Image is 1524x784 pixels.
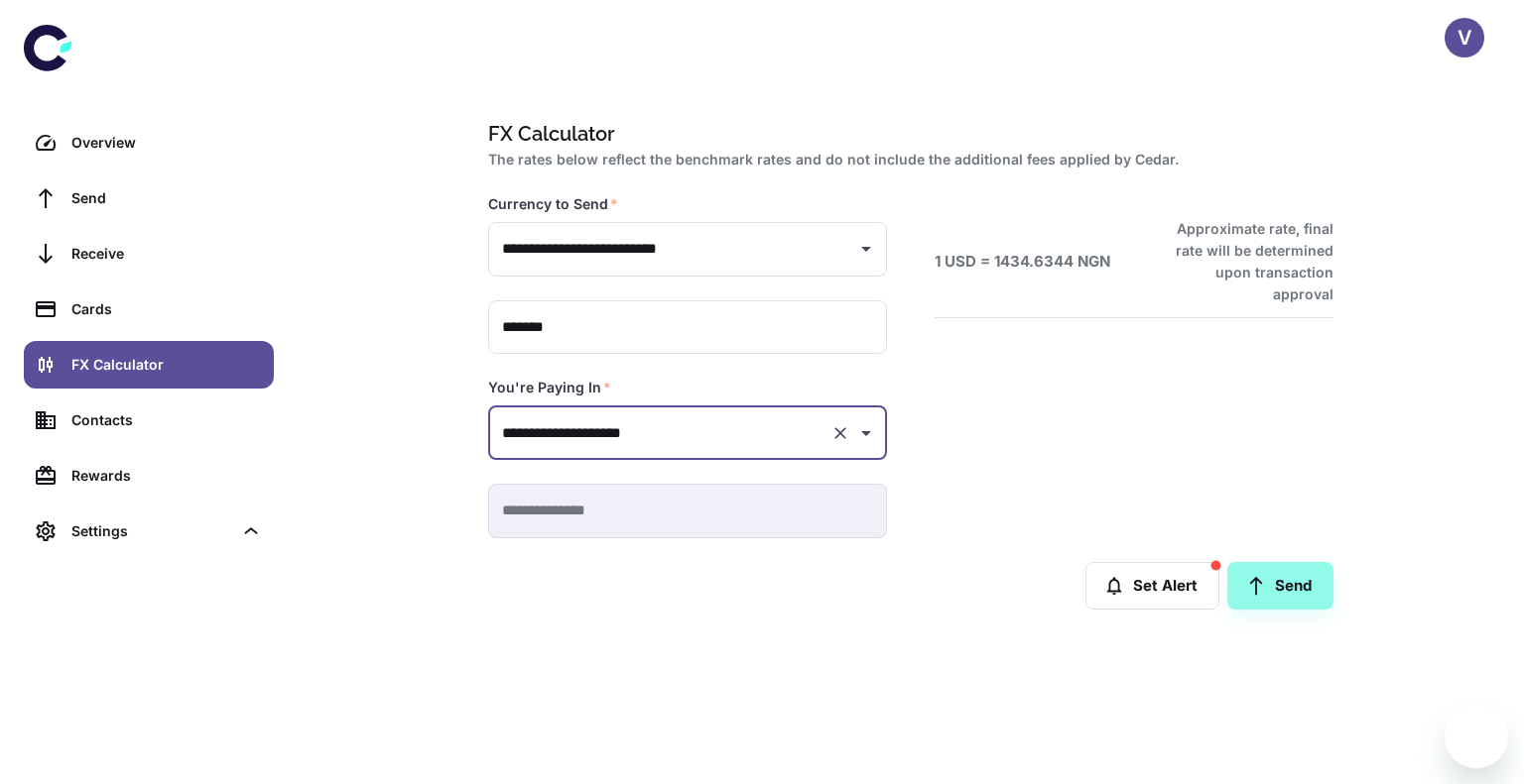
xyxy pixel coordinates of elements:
label: You're Paying In [488,378,611,397]
div: Overview [71,132,262,154]
label: Currency to Send [488,194,618,214]
a: Contacts [24,396,274,444]
a: Send [24,174,274,222]
a: Rewards [24,452,274,500]
a: Receive [24,230,274,278]
a: Send [1227,562,1333,610]
div: Send [71,187,262,209]
div: Settings [24,507,274,555]
h6: 1 USD = 1434.6344 NGN [935,251,1110,274]
button: Set Alert [1085,562,1219,610]
h6: Approximate rate, final rate will be determined upon transaction approval [1154,218,1333,305]
a: Overview [24,119,274,167]
div: FX Calculator [71,354,262,376]
button: Open [852,419,880,447]
iframe: Button to launch messaging window [1445,705,1508,768]
button: Clear [826,419,854,447]
button: V [1445,18,1484,57]
a: FX Calculator [24,341,274,389]
a: Cards [24,285,274,333]
div: Cards [71,298,262,320]
button: Open [852,235,880,263]
div: Receive [71,243,262,265]
div: Settings [71,520,232,542]
div: Contacts [71,409,262,431]
div: Rewards [71,465,262,487]
h1: FX Calculator [488,119,1326,149]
